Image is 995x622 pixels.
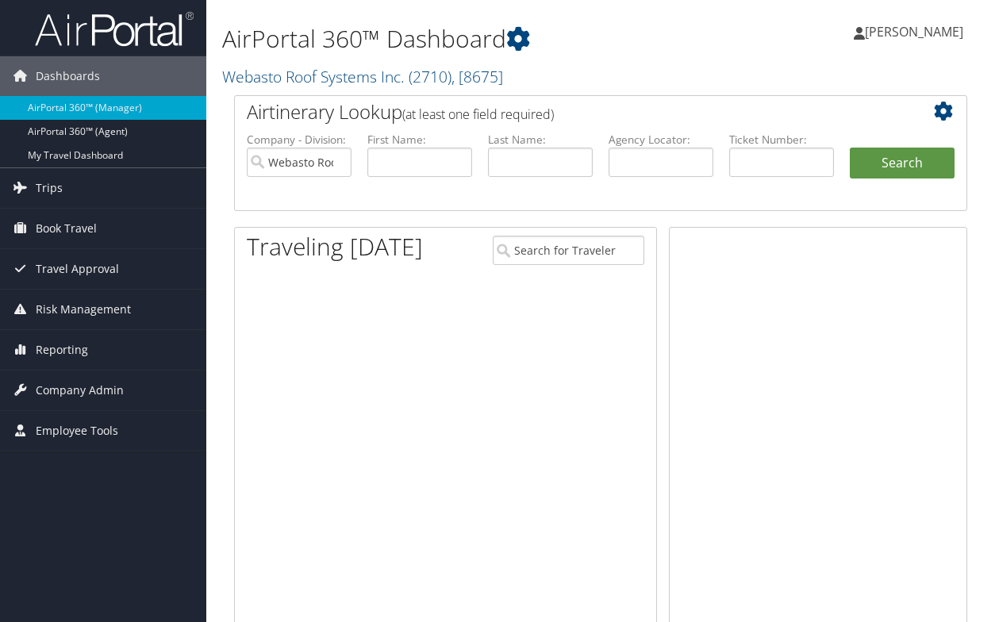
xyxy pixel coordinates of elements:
[36,290,131,329] span: Risk Management
[451,66,503,87] span: , [ 8675 ]
[367,132,472,148] label: First Name:
[222,22,727,56] h1: AirPortal 360™ Dashboard
[402,106,554,123] span: (at least one field required)
[729,132,834,148] label: Ticket Number:
[36,330,88,370] span: Reporting
[247,132,352,148] label: Company - Division:
[865,23,963,40] span: [PERSON_NAME]
[609,132,713,148] label: Agency Locator:
[36,56,100,96] span: Dashboards
[854,8,979,56] a: [PERSON_NAME]
[222,66,503,87] a: Webasto Roof Systems Inc.
[36,168,63,208] span: Trips
[247,98,893,125] h2: Airtinerary Lookup
[36,371,124,410] span: Company Admin
[36,209,97,248] span: Book Travel
[36,411,118,451] span: Employee Tools
[488,132,593,148] label: Last Name:
[36,249,119,289] span: Travel Approval
[850,148,955,179] button: Search
[493,236,644,265] input: Search for Traveler
[247,230,423,263] h1: Traveling [DATE]
[409,66,451,87] span: ( 2710 )
[35,10,194,48] img: airportal-logo.png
